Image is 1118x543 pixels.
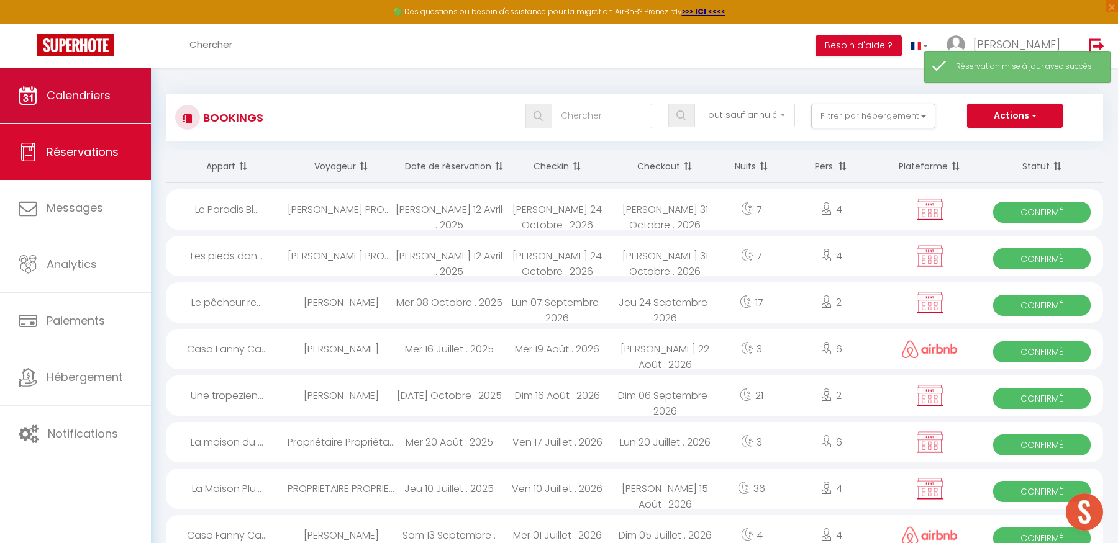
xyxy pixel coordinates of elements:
span: Hébergement [47,369,123,385]
th: Sort by people [784,150,878,183]
img: ... [947,35,965,54]
th: Sort by booking date [396,150,504,183]
span: [PERSON_NAME] [973,37,1060,52]
img: Super Booking [37,34,114,56]
th: Sort by nights [719,150,784,183]
button: Actions [967,104,1063,128]
th: Sort by status [981,150,1103,183]
span: Analytics [47,256,97,272]
div: Ouvrir le chat [1066,493,1103,531]
input: Chercher [552,104,652,128]
h3: Bookings [200,104,263,132]
span: Calendriers [47,88,111,103]
div: Réservation mise à jour avec succès [956,61,1098,73]
img: logout [1089,38,1104,53]
th: Sort by channel [878,150,981,183]
th: Sort by checkout [611,150,719,183]
span: Chercher [189,38,232,51]
button: Besoin d'aide ? [816,35,902,56]
span: Réservations [47,144,119,159]
th: Sort by rentals [166,150,288,183]
a: ... [PERSON_NAME] [937,24,1076,68]
th: Sort by checkin [503,150,611,183]
span: Messages [47,200,103,215]
a: Chercher [180,24,242,68]
span: Notifications [48,426,118,441]
th: Sort by guest [288,150,396,183]
button: Filtrer par hébergement [811,104,935,128]
a: >>> ICI <<<< [682,6,725,17]
span: Paiements [47,313,105,328]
